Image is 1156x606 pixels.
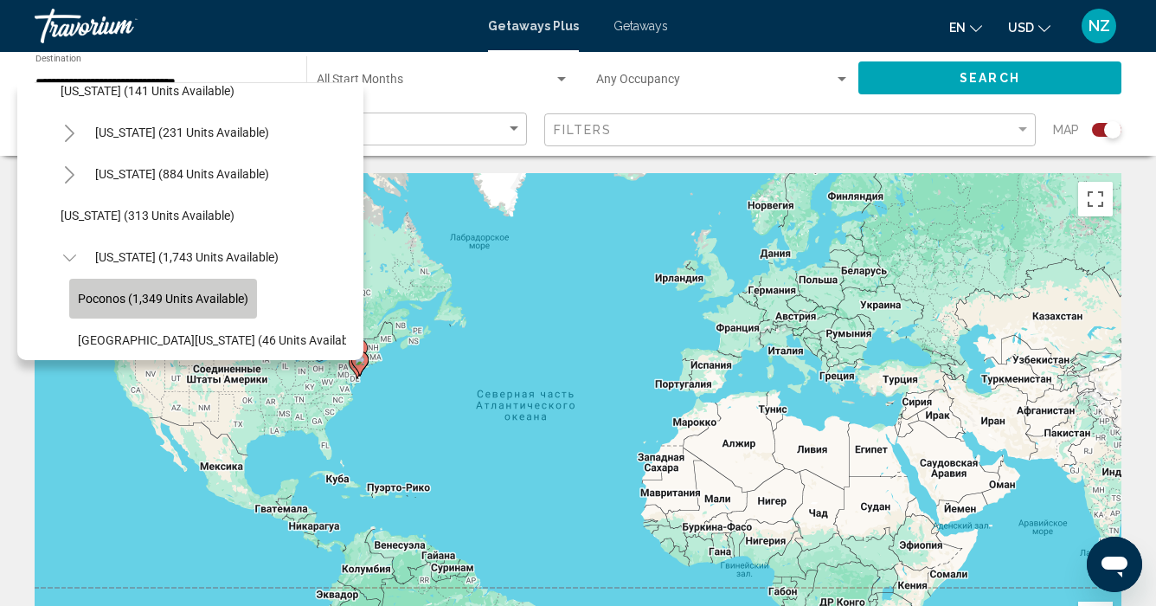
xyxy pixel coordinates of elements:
[1087,537,1142,592] iframe: Кнопка запуска окна обмена сообщениями
[1008,15,1050,40] button: Change currency
[35,9,471,43] a: Travorium
[1089,17,1110,35] span: NZ
[544,113,1037,148] button: Filter
[95,167,269,181] span: [US_STATE] (884 units available)
[613,19,668,33] a: Getaways
[95,250,279,264] span: [US_STATE] (1,743 units available)
[78,292,248,306] span: Poconos (1,349 units available)
[95,126,269,139] span: [US_STATE] (231 units available)
[78,333,362,347] span: [GEOGRAPHIC_DATA][US_STATE] (46 units available)
[87,113,278,152] button: [US_STATE] (231 units available)
[52,71,243,111] button: [US_STATE] (141 units available)
[52,196,243,235] button: [US_STATE] (313 units available)
[1008,21,1034,35] span: USD
[87,154,278,194] button: [US_STATE] (884 units available)
[69,279,257,319] button: Poconos (1,349 units available)
[1053,118,1079,142] span: Map
[61,209,234,222] span: [US_STATE] (313 units available)
[52,240,87,274] button: Toggle Pennsylvania (1,743 units available)
[554,123,613,137] span: Filters
[52,157,87,191] button: Toggle North Carolina (884 units available)
[949,15,982,40] button: Change language
[1078,182,1113,216] button: Включить полноэкранный режим
[61,84,234,98] span: [US_STATE] (141 units available)
[488,19,579,33] a: Getaways Plus
[949,21,966,35] span: en
[858,61,1121,93] button: Search
[69,320,370,360] button: [GEOGRAPHIC_DATA][US_STATE] (46 units available)
[52,115,87,150] button: Toggle New York (231 units available)
[960,72,1020,86] span: Search
[1076,8,1121,44] button: User Menu
[87,237,287,277] button: [US_STATE] (1,743 units available)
